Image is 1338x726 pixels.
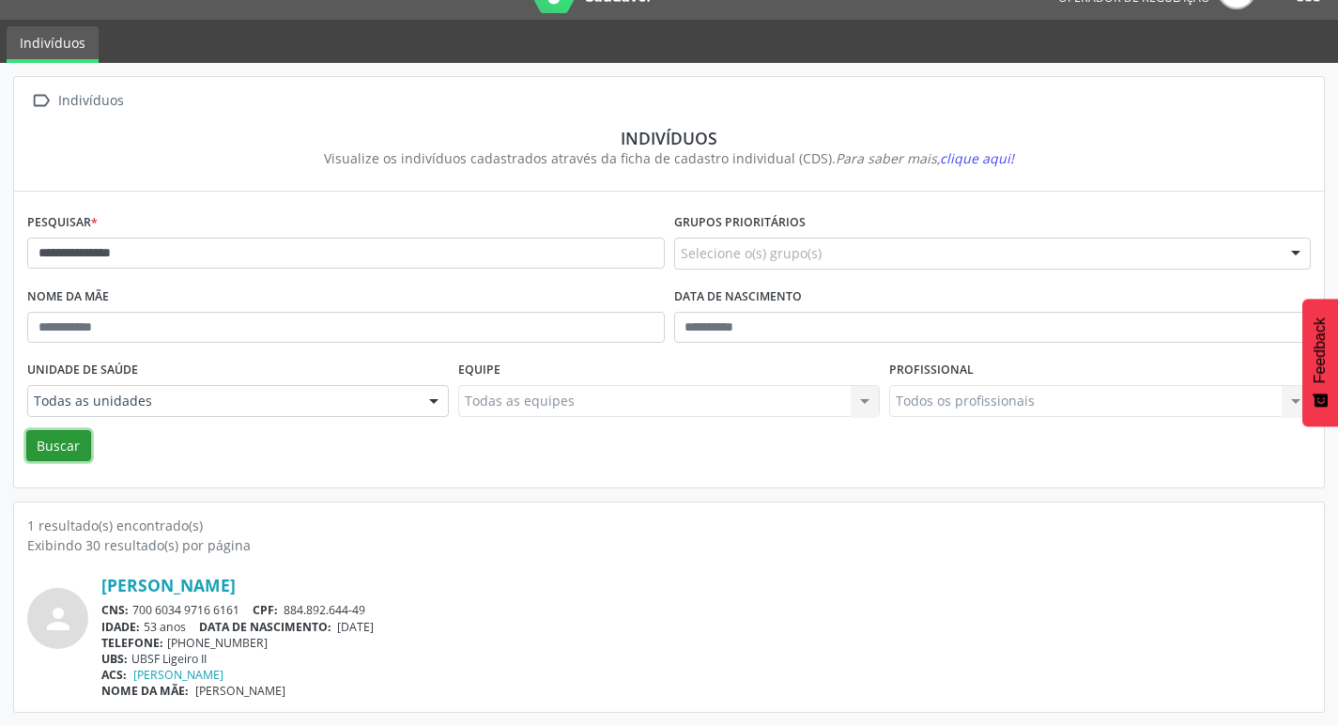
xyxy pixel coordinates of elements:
i: Para saber mais, [836,149,1014,167]
div: 700 6034 9716 6161 [101,602,1311,618]
label: Profissional [889,356,974,385]
label: Equipe [458,356,500,385]
label: Pesquisar [27,209,98,238]
span: 884.892.644-49 [284,602,365,618]
label: Nome da mãe [27,283,109,312]
div: Indivíduos [40,128,1298,148]
span: IDADE: [101,619,140,635]
label: Data de nascimento [674,283,802,312]
div: Visualize os indivíduos cadastrados através da ficha de cadastro individual (CDS). [40,148,1298,168]
span: ACS: [101,667,127,683]
a: [PERSON_NAME] [133,667,223,683]
span: [PERSON_NAME] [195,683,285,699]
a:  Indivíduos [27,87,127,115]
div: 53 anos [101,619,1311,635]
span: NOME DA MÃE: [101,683,189,699]
span: [DATE] [337,619,374,635]
span: TELEFONE: [101,635,163,651]
div: 1 resultado(s) encontrado(s) [27,516,1311,535]
a: [PERSON_NAME] [101,575,236,595]
div: UBSF Ligeiro II [101,651,1311,667]
span: DATA DE NASCIMENTO: [199,619,331,635]
span: Todas as unidades [34,392,410,410]
span: Selecione o(s) grupo(s) [681,243,822,263]
span: clique aqui! [940,149,1014,167]
a: Indivíduos [7,26,99,63]
span: UBS: [101,651,128,667]
div: Exibindo 30 resultado(s) por página [27,535,1311,555]
label: Grupos prioritários [674,209,806,238]
span: Feedback [1312,317,1329,383]
span: CNS: [101,602,129,618]
label: Unidade de saúde [27,356,138,385]
span: CPF: [253,602,278,618]
i: person [41,602,75,636]
div: [PHONE_NUMBER] [101,635,1311,651]
button: Feedback - Mostrar pesquisa [1302,299,1338,426]
button: Buscar [26,430,91,462]
div: Indivíduos [54,87,127,115]
i:  [27,87,54,115]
